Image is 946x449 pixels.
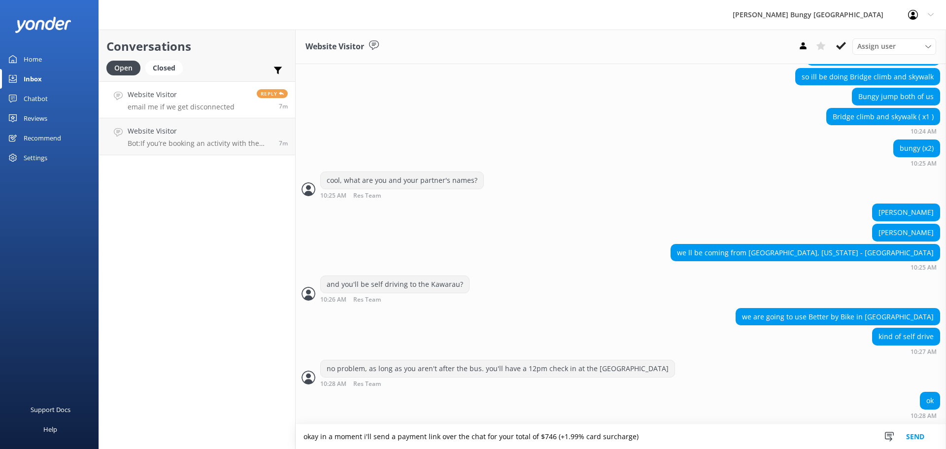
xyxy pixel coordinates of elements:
[873,224,940,241] div: [PERSON_NAME]
[920,392,940,409] div: ok
[796,69,940,85] div: so ill be doing Bridge climb and skywalk
[305,40,364,53] h3: Website Visitor
[145,61,183,75] div: Closed
[873,204,940,221] div: [PERSON_NAME]
[321,276,469,293] div: and you'll be self driving to the Kawarau?
[320,297,346,303] strong: 10:26 AM
[736,309,940,325] div: we are going to use Better by Bike in [GEOGRAPHIC_DATA]
[827,108,940,125] div: Bridge climb and skywalk ( x1 )
[353,297,381,303] span: Res Team
[24,69,42,89] div: Inbox
[671,264,940,271] div: Aug 23 2025 10:25am (UTC +12:00) Pacific/Auckland
[128,139,271,148] p: Bot: If you’re booking an activity with the Free Bungy Bus, the times shown on the website are bu...
[911,413,937,419] strong: 10:28 AM
[320,380,675,387] div: Aug 23 2025 10:28am (UTC +12:00) Pacific/Auckland
[24,49,42,69] div: Home
[671,244,940,261] div: we ll be coming from [GEOGRAPHIC_DATA], [US_STATE] - [GEOGRAPHIC_DATA]
[857,41,896,52] span: Assign user
[106,37,288,56] h2: Conversations
[826,128,940,135] div: Aug 23 2025 10:24am (UTC +12:00) Pacific/Auckland
[897,424,934,449] button: Send
[353,193,381,199] span: Res Team
[99,118,295,155] a: Website VisitorBot:If you’re booking an activity with the Free Bungy Bus, the times shown on the ...
[320,193,346,199] strong: 10:25 AM
[320,296,470,303] div: Aug 23 2025 10:26am (UTC +12:00) Pacific/Auckland
[128,103,235,111] p: email me if we get disconnected
[43,419,57,439] div: Help
[320,381,346,387] strong: 10:28 AM
[145,62,188,73] a: Closed
[128,126,271,137] h4: Website Visitor
[257,89,288,98] span: Reply
[31,400,70,419] div: Support Docs
[24,148,47,168] div: Settings
[321,172,483,189] div: cool, what are you and your partner's names?
[106,62,145,73] a: Open
[296,424,946,449] textarea: okay in a moment i'll send a payment link over the chat for your total of $746 (+1.99% card surch...
[279,139,288,147] span: Aug 23 2025 10:21am (UTC +12:00) Pacific/Auckland
[911,412,940,419] div: Aug 23 2025 10:28am (UTC +12:00) Pacific/Auckland
[321,360,675,377] div: no problem, as long as you aren't after the bus. you'll have a 12pm check in at the [GEOGRAPHIC_D...
[99,81,295,118] a: Website Visitoremail me if we get disconnectedReply7m
[873,328,940,345] div: kind of self drive
[24,89,48,108] div: Chatbot
[279,102,288,110] span: Aug 23 2025 10:22am (UTC +12:00) Pacific/Auckland
[911,129,937,135] strong: 10:24 AM
[911,265,937,271] strong: 10:25 AM
[911,161,937,167] strong: 10:25 AM
[106,61,140,75] div: Open
[353,381,381,387] span: Res Team
[911,349,937,355] strong: 10:27 AM
[893,160,940,167] div: Aug 23 2025 10:25am (UTC +12:00) Pacific/Auckland
[15,17,71,33] img: yonder-white-logo.png
[24,128,61,148] div: Recommend
[852,38,936,54] div: Assign User
[320,192,484,199] div: Aug 23 2025 10:25am (UTC +12:00) Pacific/Auckland
[852,88,940,105] div: Bungy jump both of us
[24,108,47,128] div: Reviews
[872,348,940,355] div: Aug 23 2025 10:27am (UTC +12:00) Pacific/Auckland
[128,89,235,100] h4: Website Visitor
[894,140,940,157] div: bungy (x2)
